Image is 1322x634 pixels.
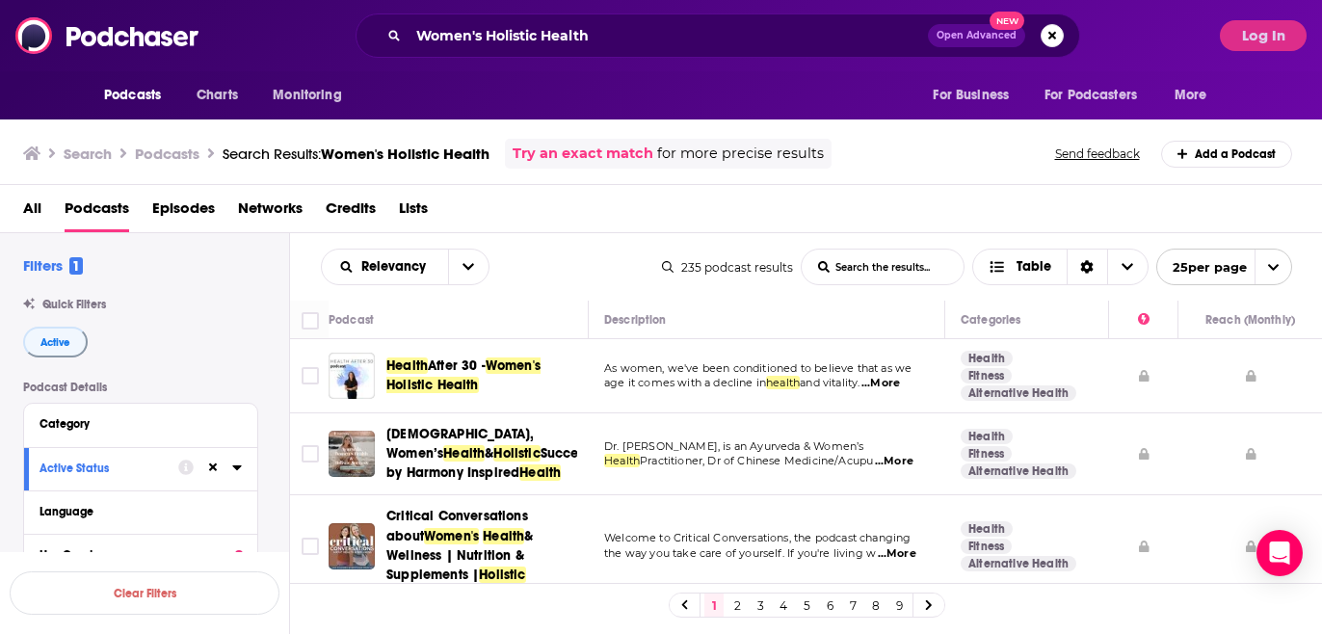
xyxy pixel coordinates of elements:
[972,249,1149,285] h2: Choose View
[1032,77,1165,114] button: open menu
[23,327,88,357] button: Active
[302,445,319,462] span: Toggle select row
[604,376,766,389] span: age it comes with a decline in
[409,20,928,51] input: Search podcasts, credits, & more...
[329,353,375,399] img: Health After 30 - Women's Holistic Health
[152,193,215,232] span: Episodes
[1049,145,1146,162] button: Send feedback
[386,357,577,395] a: HealthAfter 30 -Women's Holistic Health
[797,594,816,617] a: 5
[238,193,303,232] a: Networks
[961,351,1013,366] a: Health
[961,539,1012,554] a: Fitness
[493,445,540,462] span: Holistic
[10,571,279,615] button: Clear Filters
[1156,249,1292,285] button: open menu
[399,193,428,232] a: Lists
[919,77,1033,114] button: open menu
[604,454,640,467] span: Health
[961,385,1076,401] a: Alternative Health
[23,381,258,394] p: Podcast Details
[69,257,83,275] span: 1
[604,546,876,560] span: the way you take care of yourself. If you're living w
[1138,308,1150,331] div: Power Score
[223,145,489,163] div: Search Results:
[820,594,839,617] a: 6
[322,260,448,274] button: open menu
[273,82,341,109] span: Monitoring
[135,145,199,163] h3: Podcasts
[519,464,561,481] span: Health
[40,411,242,436] button: Category
[657,143,824,165] span: for more precise results
[386,425,577,483] a: [DEMOGRAPHIC_DATA], Women’sHealth&HolisticSuccess by Harmony InspiredHealth
[604,361,912,375] span: As women, we've been conditioned to believe that as we
[356,13,1080,58] div: Search podcasts, credits, & more...
[361,260,433,274] span: Relevancy
[40,548,225,562] div: Has Guests
[704,594,724,617] a: 1
[479,567,525,583] span: Holistic
[1256,530,1303,576] div: Open Intercom Messenger
[223,145,489,163] a: Search Results:Women's Holistic Health
[1161,141,1293,168] a: Add a Podcast
[961,556,1076,571] a: Alternative Health
[424,528,479,544] span: Women's
[91,77,186,114] button: open menu
[448,250,489,284] button: open menu
[937,31,1017,40] span: Open Advanced
[184,77,250,114] a: Charts
[428,357,486,374] span: After 30 -
[40,462,166,475] div: Active Status
[604,308,666,331] div: Description
[1067,250,1107,284] div: Sort Direction
[483,528,524,544] span: Health
[40,542,242,567] button: Has Guests
[1220,20,1307,51] button: Log In
[443,445,485,462] span: Health
[329,523,375,569] img: Critical Conversations about Women's Health & Wellness | Nutrition & Supplements | Holistic
[513,143,653,165] a: Try an exact match
[259,77,366,114] button: open menu
[928,24,1025,47] button: Open AdvancedNew
[766,376,800,389] span: health
[604,439,863,453] span: Dr. [PERSON_NAME], is an Ayurveda & Women’s
[774,594,793,617] a: 4
[961,446,1012,462] a: Fitness
[861,376,900,391] span: ...More
[751,594,770,617] a: 3
[321,145,489,163] span: Women's Holistic Health
[1205,308,1295,331] div: Reach (Monthly)
[15,17,200,54] img: Podchaser - Follow, Share and Rate Podcasts
[302,538,319,555] span: Toggle select row
[961,521,1013,537] a: Health
[321,249,489,285] h2: Choose List sort
[961,308,1020,331] div: Categories
[326,193,376,232] a: Credits
[640,454,873,467] span: Practitioner, Dr of Chinese Medicine/Acupu
[875,454,913,469] span: ...More
[990,12,1024,30] span: New
[42,298,106,311] span: Quick Filters
[662,260,793,275] div: 235 podcast results
[1017,260,1051,274] span: Table
[40,499,242,523] button: Language
[23,193,41,232] a: All
[800,376,859,389] span: and vitality.
[889,594,909,617] a: 9
[40,417,229,431] div: Category
[961,429,1013,444] a: Health
[727,594,747,617] a: 2
[40,337,70,348] span: Active
[40,456,178,480] button: Active Status
[386,357,428,374] span: Health
[843,594,862,617] a: 7
[866,594,886,617] a: 8
[1044,82,1137,109] span: For Podcasters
